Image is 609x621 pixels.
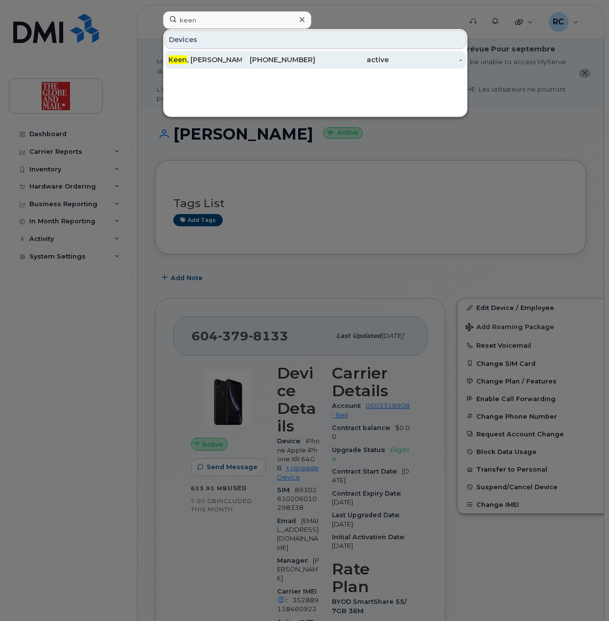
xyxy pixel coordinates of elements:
[389,55,462,65] div: -
[315,55,389,65] div: active
[168,55,242,65] div: , [PERSON_NAME]
[164,30,466,49] div: Devices
[242,55,315,65] div: [PHONE_NUMBER]
[168,55,187,64] span: Keen
[164,51,466,69] a: Keen, [PERSON_NAME][PHONE_NUMBER]active-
